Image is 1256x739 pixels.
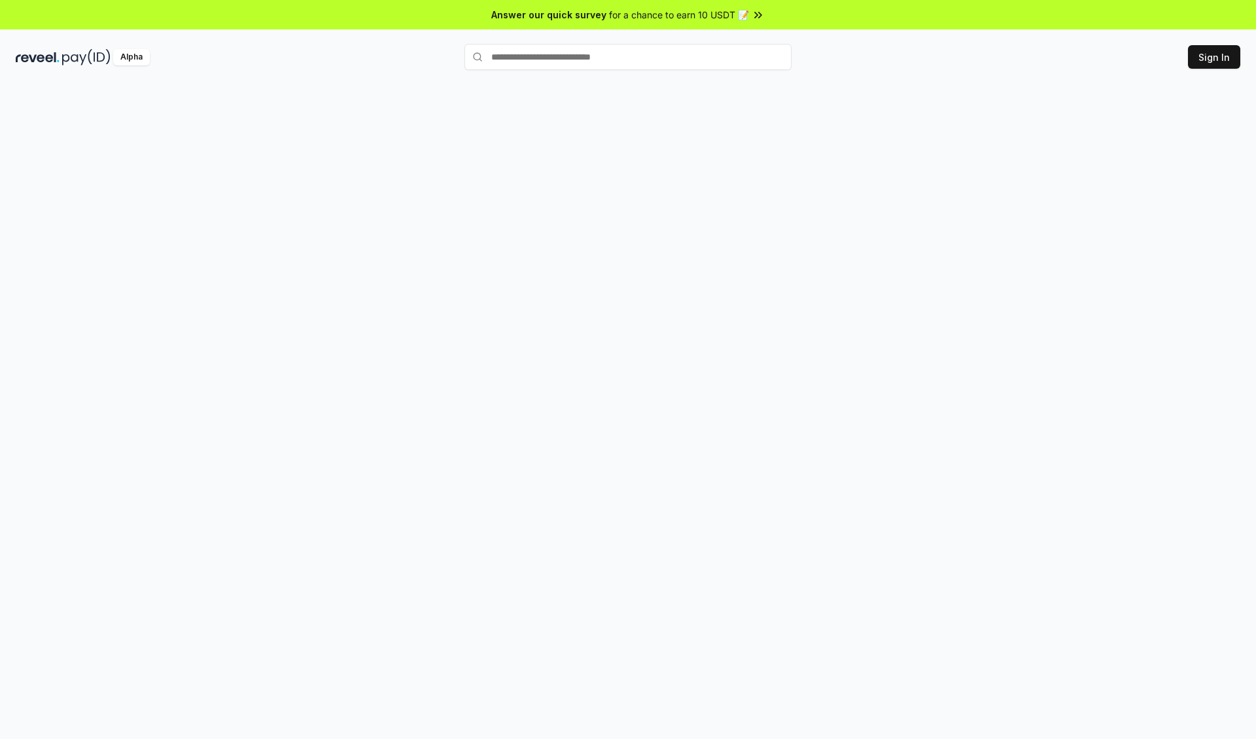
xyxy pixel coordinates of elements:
img: reveel_dark [16,49,60,65]
img: pay_id [62,49,111,65]
span: for a chance to earn 10 USDT 📝 [609,8,749,22]
span: Answer our quick survey [491,8,606,22]
button: Sign In [1188,45,1240,69]
div: Alpha [113,49,150,65]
